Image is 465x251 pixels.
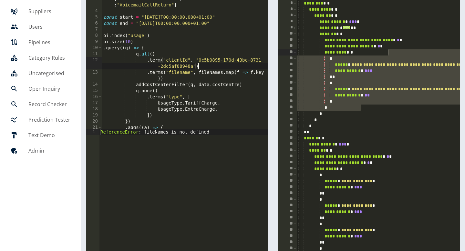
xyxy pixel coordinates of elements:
[28,38,70,46] h5: Pipelines
[86,118,102,125] div: 20
[28,131,70,139] h5: Text Demo
[5,112,76,127] a: Prediction Tester
[86,26,102,33] div: 7
[5,127,76,143] a: Text Demo
[5,4,76,19] a: Suppliers
[86,82,102,88] div: 14
[28,85,70,93] h5: Open Inquiry
[86,39,102,45] div: 9
[28,100,70,108] h5: Record Checker
[86,69,102,82] div: 13
[28,116,70,124] h5: Prediction Tester
[86,33,102,39] div: 8
[5,96,76,112] a: Record Checker
[86,57,102,69] div: 12
[5,143,76,158] a: Admin
[86,129,99,135] div: 1
[5,19,76,35] a: Users
[86,100,102,106] div: 17
[86,94,102,100] div: 16
[5,35,76,50] a: Pipelines
[28,23,70,31] h5: Users
[86,88,102,94] div: 15
[28,147,70,155] h5: Admin
[86,112,102,118] div: 19
[86,20,102,26] div: 6
[5,65,76,81] a: Uncategorised
[5,50,76,65] a: Category Rules
[28,7,70,15] h5: Suppliers
[86,8,102,14] div: 4
[28,54,70,62] h5: Category Rules
[5,81,76,96] a: Open Inquiry
[28,69,70,77] h5: Uncategorised
[86,14,102,20] div: 5
[86,106,102,112] div: 18
[86,51,102,57] div: 11
[86,125,102,131] div: 21
[86,45,102,51] div: 10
